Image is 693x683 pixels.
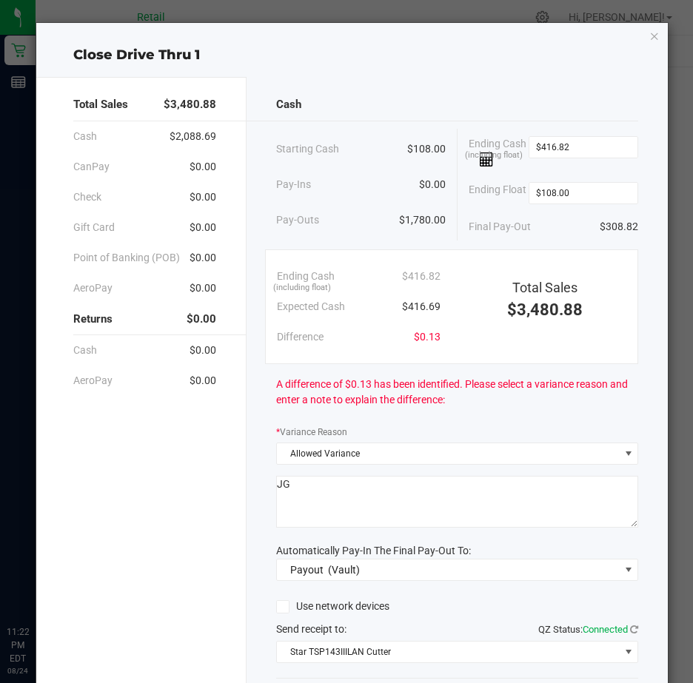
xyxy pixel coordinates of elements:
span: Ending Cash [277,269,335,284]
span: Check [73,189,101,205]
span: Difference [277,329,324,345]
span: Ending Cash [469,136,529,167]
span: $1,780.00 [399,212,446,228]
span: Gift Card [73,220,115,235]
span: Total Sales [73,96,128,113]
span: AeroPay [73,280,113,296]
span: Ending Float [469,182,526,204]
span: $0.00 [190,250,216,266]
span: $0.00 [190,373,216,388]
div: Close Drive Thru 1 [36,45,669,65]
span: Allowed Variance [277,443,619,464]
span: $416.69 [402,299,441,314]
span: A difference of $0.13 has been identified. Please select a variance reason and enter a note to ex... [276,377,638,408]
span: $0.13 [414,329,441,345]
label: Use network devices [276,599,389,614]
span: Starting Cash [276,141,339,157]
span: Connected [583,624,628,635]
span: Star TSP143IIILAN Cutter [277,642,619,662]
span: (including float) [465,149,523,162]
span: (including float) [273,282,331,295]
span: Expected Cash [277,299,345,314]
span: Pay-Ins [276,177,311,192]
span: Automatically Pay-In The Final Pay-Out To: [276,545,471,556]
span: $0.00 [190,343,216,358]
iframe: Resource center [15,565,59,609]
label: Variance Reason [276,425,347,439]
span: AeroPay [73,373,113,388]
span: $3,480.88 [164,96,216,113]
span: $0.00 [419,177,446,192]
span: $308.82 [600,219,638,235]
span: Cash [276,96,301,113]
span: $0.00 [190,220,216,235]
span: $0.00 [187,311,216,328]
span: $0.00 [190,159,216,175]
span: Pay-Outs [276,212,319,228]
span: $0.00 [190,189,216,205]
span: $0.00 [190,280,216,296]
span: QZ Status: [538,624,638,635]
span: Cash [73,129,97,144]
div: Returns [73,303,217,335]
span: $108.00 [407,141,446,157]
span: CanPay [73,159,110,175]
span: Final Pay-Out [469,219,531,235]
span: Payout [290,564,324,576]
span: $416.82 [402,269,441,284]
span: Total Sales [512,280,577,295]
span: $3,480.88 [507,300,583,319]
span: Point of Banking (POB) [73,250,180,266]
span: $2,088.69 [170,129,216,144]
span: Send receipt to: [276,623,346,635]
span: Cash [73,343,97,358]
span: (Vault) [328,564,360,576]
